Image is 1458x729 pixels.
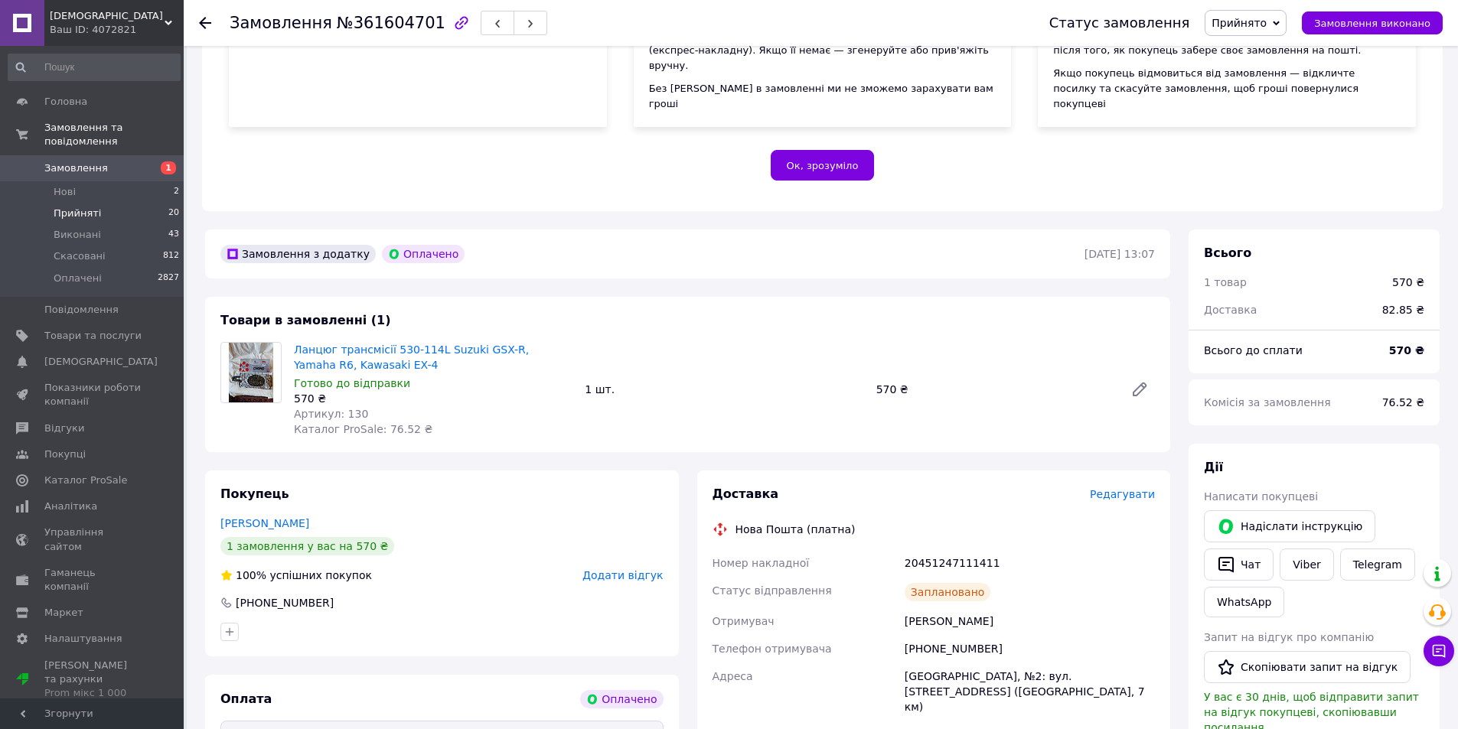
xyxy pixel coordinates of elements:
div: Оплачено [580,690,663,708]
span: Скасовані [54,249,106,263]
span: Налаштування [44,632,122,646]
span: 100% [236,569,266,581]
span: Редагувати [1090,488,1155,500]
span: [PERSON_NAME] та рахунки [44,659,142,701]
div: [PHONE_NUMBER] [234,595,335,610]
div: 570 ₴ [1392,275,1424,290]
span: 2827 [158,272,179,285]
div: Ваш ID: 4072821 [50,23,184,37]
div: 570 ₴ [294,391,572,406]
span: 20 [168,207,179,220]
div: Оплачено [382,245,465,263]
div: Повернутися назад [199,15,211,31]
span: Гаманець компанії [44,566,142,594]
span: Номер накладної [713,557,810,569]
button: Замовлення виконано [1302,11,1443,34]
span: Артикул: 130 [294,408,368,420]
span: 812 [163,249,179,263]
span: 76.52 ₴ [1382,396,1424,408]
span: Нові [54,185,76,199]
span: Покупець [220,487,289,501]
div: Якщо покупець відмовиться від замовлення — відкличте посилку та скасуйте замовлення, щоб гроші по... [1053,66,1401,112]
div: 1 замовлення у вас на 570 ₴ [220,537,394,555]
span: Замовлення [230,14,332,32]
div: 20451247111411 [902,549,1158,577]
time: [DATE] 13:07 [1085,248,1155,260]
span: Отримувач [713,615,775,627]
span: 43 [168,228,179,242]
span: Каталог ProSale: 76.52 ₴ [294,423,432,435]
input: Пошук [8,54,181,81]
span: 1 товар [1204,276,1247,288]
a: Редагувати [1124,374,1155,405]
span: Управління сайтом [44,526,142,553]
span: Всього до сплати [1204,344,1303,356]
a: [PERSON_NAME] [220,517,309,529]
div: [GEOGRAPHIC_DATA], №2: вул. [STREET_ADDRESS] ([GEOGRAPHIC_DATA], 7 км) [902,662,1158,721]
a: Viber [1280,548,1333,581]
span: Запит на відгук про компанію [1204,631,1374,643]
span: [DEMOGRAPHIC_DATA] [44,355,158,369]
div: Без [PERSON_NAME] в замовленні ми не зможемо зарахувати вам гроші [649,81,996,112]
span: Повідомлення [44,303,119,317]
div: [PHONE_NUMBER] [902,635,1158,662]
span: Готово до відправки [294,377,410,389]
span: Додати відгук [582,569,663,581]
div: успішних покупок [220,568,372,583]
span: Всього [1204,246,1251,260]
div: 82.85 ₴ [1373,293,1434,327]
span: Замовлення [44,161,108,175]
span: Доставка [1204,304,1257,316]
span: Відгуки [44,421,84,435]
span: Прийнято [1212,17,1267,29]
a: Ланцюг трансмісії 530-114L Suzuki GSX-R, Yamaha R6, Kawasaki EX-4 [294,343,529,371]
span: Оплачені [54,272,102,285]
span: Написати покупцеві [1204,490,1318,503]
span: Ок, зрозуміло [787,160,859,171]
span: Товари та послуги [44,329,142,343]
span: Доставка [713,487,779,501]
span: Замовлення та повідомлення [44,121,184,148]
span: Статус відправлення [713,584,832,597]
span: Каталог ProSale [44,474,127,487]
span: №361604701 [337,14,445,32]
span: 1 [161,161,176,174]
span: Головна [44,95,87,109]
button: Ок, зрозуміло [771,150,875,181]
span: 2 [174,185,179,199]
button: Скопіювати запит на відгук [1204,651,1411,683]
button: Надіслати інструкцію [1204,510,1375,542]
div: [PERSON_NAME] [902,607,1158,635]
span: Замовлення виконано [1314,18,1430,29]
span: Оплата [220,692,272,706]
span: Виконані [54,228,101,242]
div: Prom мікс 1 000 [44,686,142,700]
span: Прийняті [54,207,101,220]
div: Статус замовлення [1049,15,1190,31]
a: Telegram [1340,548,1415,581]
div: Нова Пошта (платна) [732,522,859,537]
div: Замовлення з додатку [220,245,376,263]
span: Адреса [713,670,753,682]
div: Заплановано [905,583,991,601]
span: Товари в замовленні (1) [220,313,391,327]
div: Використовуйте для відправки створену в замовленні ЕН (експрес-накладну). Якщо її немає — згенеру... [649,28,996,73]
span: VUSMOTO [50,9,165,23]
span: Телефон отримувача [713,643,832,655]
button: Чат [1204,548,1274,581]
span: Комісія за замовлення [1204,396,1331,408]
img: Ланцюг трансмісії 530-114L Suzuki GSX-R, Yamaha R6, Kawasaki EX-4 [229,343,274,402]
span: Маркет [44,606,83,620]
div: 570 ₴ [870,379,1118,400]
span: Аналітика [44,500,97,513]
b: 570 ₴ [1389,344,1424,356]
span: Показники роботи компанії [44,381,142,408]
button: Чат з покупцем [1424,636,1454,666]
div: 1 шт. [579,379,869,400]
a: WhatsApp [1204,587,1284,617]
span: Дії [1204,460,1223,474]
span: Покупці [44,447,86,461]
